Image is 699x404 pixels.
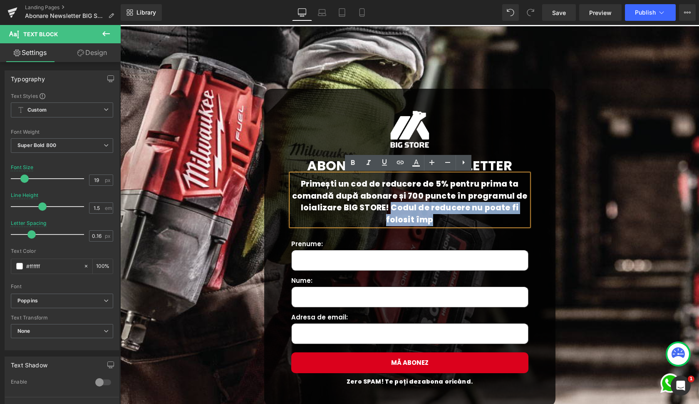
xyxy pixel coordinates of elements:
[11,192,38,198] div: Line Height
[11,357,47,369] div: Text Shadow
[17,142,56,148] b: Super Bold 800
[312,4,332,21] a: Laptop
[11,129,113,135] div: Font Weight
[26,262,79,271] input: Color
[136,9,156,16] span: Library
[93,259,113,274] div: %
[105,177,112,183] span: px
[11,92,113,99] div: Text Styles
[105,233,112,239] span: px
[171,153,408,201] p: Primești un cod de reducere de 5% pentru prima ta comandă după abonare și 700 puncte în programul...
[62,43,122,62] a: Design
[11,220,47,226] div: Letter Spacing
[171,250,408,262] p: Nume:
[27,107,47,114] b: Custom
[679,4,696,21] button: More
[589,8,612,17] span: Preview
[11,315,113,321] div: Text Transform
[171,287,408,298] p: Adresa de email:
[11,165,34,170] div: Font Size
[625,4,676,21] button: Publish
[226,352,352,361] font: Zero SPAM! Te poți dezabona oricând.
[11,71,45,82] div: Typography
[171,213,408,225] p: Prenume:
[17,328,30,334] b: None
[332,4,352,21] a: Tablet
[171,327,408,348] button: MĂ ABONEZ
[579,4,622,21] a: Preview
[635,9,656,16] span: Publish
[23,31,58,37] span: Text Block
[25,4,121,11] a: Landing Pages
[522,4,539,21] button: Redo
[121,4,162,21] a: New Library
[25,12,105,19] span: Abonare Newsletter BIG STORE
[11,379,87,387] div: Enable
[502,4,519,21] button: Undo
[17,297,38,304] i: Poppins
[187,131,392,150] font: Abonează-te la newsletter
[671,376,691,396] iframe: Intercom live chat
[105,205,112,211] span: em
[552,8,566,17] span: Save
[11,248,113,254] div: Text Color
[292,4,312,21] a: Desktop
[11,284,113,289] div: Font
[688,376,694,382] span: 1
[352,4,372,21] a: Mobile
